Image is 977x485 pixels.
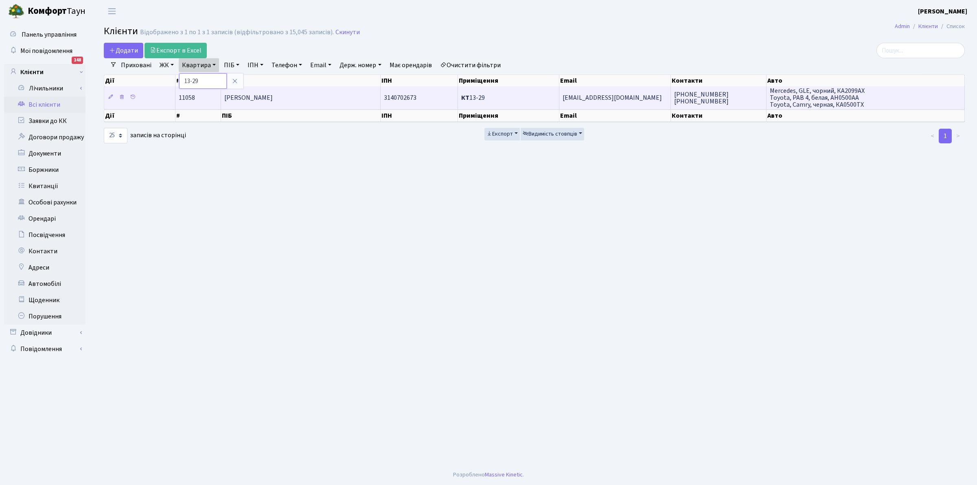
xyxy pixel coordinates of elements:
[72,57,83,64] div: 148
[381,110,458,122] th: ІПН
[102,4,122,18] button: Переключити навігацію
[4,243,85,259] a: Контакти
[486,130,513,138] span: Експорт
[179,58,219,72] a: Квартира
[221,110,381,122] th: ПІБ
[22,30,77,39] span: Панель управління
[175,75,221,86] th: #
[179,93,195,102] span: 11058
[4,162,85,178] a: Боржники
[8,3,24,20] img: logo.png
[145,43,207,58] a: Експорт в Excel
[4,113,85,129] a: Заявки до КК
[453,470,524,479] div: Розроблено .
[268,58,305,72] a: Телефон
[4,227,85,243] a: Посвідчення
[104,75,175,86] th: Дії
[221,75,381,86] th: ПІБ
[4,325,85,341] a: Довідники
[563,93,662,102] span: [EMAIL_ADDRESS][DOMAIN_NAME]
[104,24,138,38] span: Клієнти
[461,93,469,102] b: КТ
[461,93,485,102] span: 13-29
[224,93,273,102] span: [PERSON_NAME]
[671,110,767,122] th: Контакти
[4,178,85,194] a: Квитанції
[104,43,143,58] a: Додати
[9,80,85,97] a: Лічильники
[437,58,504,72] a: Очистити фільтри
[244,58,267,72] a: ІПН
[521,128,584,140] button: Видимість стовпців
[4,97,85,113] a: Всі клієнти
[770,86,865,109] span: Mercedes, GLE, чорний, КА2099АХ Toyota, РАВ 4, белая, АН0500АА Toyota, Camry, черная, КА0500ТХ
[4,308,85,325] a: Порушення
[104,128,127,143] select: записів на сторінці
[767,75,965,86] th: Авто
[4,64,85,80] a: Клієнти
[938,22,965,31] li: Список
[4,259,85,276] a: Адреси
[20,46,72,55] span: Мої повідомлення
[140,29,334,36] div: Відображено з 1 по 1 з 1 записів (відфільтровано з 15,045 записів).
[4,26,85,43] a: Панель управління
[336,58,384,72] a: Держ. номер
[939,129,952,143] a: 1
[4,145,85,162] a: Документи
[28,4,85,18] span: Таун
[4,194,85,211] a: Особові рахунки
[4,43,85,59] a: Мої повідомлення148
[118,58,155,72] a: Приховані
[559,75,671,86] th: Email
[104,128,186,143] label: записів на сторінці
[386,58,435,72] a: Має орендарів
[523,130,577,138] span: Видимість стовпців
[918,22,938,31] a: Клієнти
[335,29,360,36] a: Скинути
[876,43,965,58] input: Пошук...
[458,110,559,122] th: Приміщення
[156,58,177,72] a: ЖК
[485,470,523,479] a: Massive Kinetic
[4,211,85,227] a: Орендарі
[381,75,458,86] th: ІПН
[4,292,85,308] a: Щоденник
[484,128,520,140] button: Експорт
[883,18,977,35] nav: breadcrumb
[4,129,85,145] a: Договори продажу
[307,58,335,72] a: Email
[4,341,85,357] a: Повідомлення
[109,46,138,55] span: Додати
[104,110,175,122] th: Дії
[767,110,965,122] th: Авто
[458,75,559,86] th: Приміщення
[559,110,671,122] th: Email
[674,90,729,106] span: [PHONE_NUMBER] [PHONE_NUMBER]
[671,75,767,86] th: Контакти
[28,4,67,18] b: Комфорт
[384,93,416,102] span: 3140702673
[918,7,967,16] a: [PERSON_NAME]
[221,58,243,72] a: ПІБ
[895,22,910,31] a: Admin
[175,110,221,122] th: #
[4,276,85,292] a: Автомобілі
